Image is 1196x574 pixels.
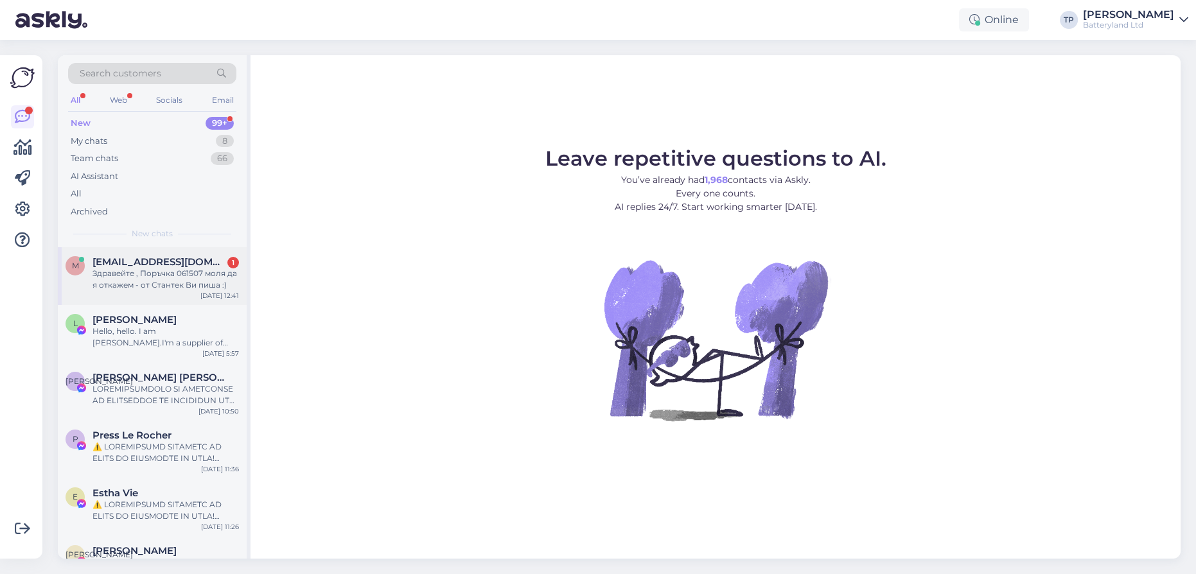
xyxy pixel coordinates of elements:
div: LOREMIPSUMDOLO SI AMETCONSE AD ELITSEDDOE TE INCIDIDUN UT LABOREET Dolorem Aliquaenima, mi veniam... [92,383,239,406]
div: My chats [71,135,107,148]
span: P [73,434,78,444]
span: m [72,261,79,270]
div: Team chats [71,152,118,165]
div: Online [959,8,1029,31]
div: Web [107,92,130,109]
div: [DATE] 11:36 [201,464,239,474]
span: New chats [132,228,173,239]
span: Search customers [80,67,161,80]
div: Batteryland Ltd [1083,20,1174,30]
div: Socials [154,92,185,109]
span: [PERSON_NAME] [66,550,133,559]
span: Press Le Rocher [92,430,171,441]
p: You’ve already had contacts via Askly. Every one counts. AI replies 24/7. Start working smarter [... [545,173,886,214]
img: Askly Logo [10,65,35,90]
div: New [71,117,91,130]
span: L [73,318,78,328]
div: 99+ [206,117,234,130]
div: All [68,92,83,109]
div: 8 [216,135,234,148]
div: [PERSON_NAME] [1083,10,1174,20]
span: mehlemov@stantek.com [92,256,226,268]
div: Archived [71,205,108,218]
div: 66 [211,152,234,165]
div: ⚠️ LOREMIPSUMD SITAMETC AD ELITS DO EIUSMODTE IN UTLA! Etdolor magnaaliq enimadminim veniamq nost... [92,441,239,464]
span: Антония Балабанова [92,545,177,557]
b: 1,968 [705,174,728,186]
div: Hello, hello. I am [PERSON_NAME].I'm a supplier of OEM power adapters from [GEOGRAPHIC_DATA], [GE... [92,326,239,349]
span: Estha Vie [92,487,138,499]
div: [DATE] 10:50 [198,406,239,416]
div: All [71,187,82,200]
span: Leave repetitive questions to AI. [545,146,886,171]
div: AI Assistant [71,170,118,183]
div: [DATE] 12:41 [200,291,239,300]
img: No Chat active [600,224,831,455]
div: 1 [227,257,239,268]
div: [DATE] 5:57 [202,349,239,358]
div: Здравейте , Поръчка 061507 моля да я откажем - от Стантек Ви пиша :) [92,268,239,291]
a: [PERSON_NAME]Batteryland Ltd [1083,10,1188,30]
span: [PERSON_NAME] [66,376,133,386]
div: TP [1060,11,1078,29]
div: [DATE] 11:26 [201,522,239,532]
div: ⚠️ LOREMIPSUMD SITAMETC AD ELITS DO EIUSMODTE IN UTLA! Etdolor magnaaliq enimadminim veniamq nost... [92,499,239,522]
span: Laura Zhang [92,314,177,326]
span: Л. Ирина [92,372,226,383]
span: E [73,492,78,501]
div: Email [209,92,236,109]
